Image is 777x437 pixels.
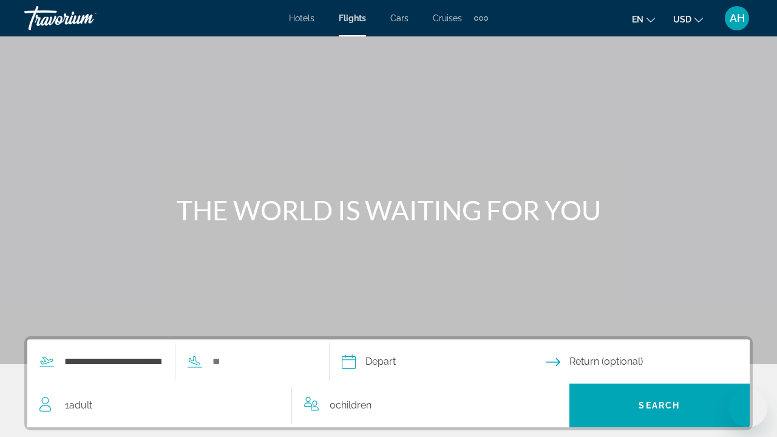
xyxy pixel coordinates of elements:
[474,8,488,28] button: Extra navigation items
[390,13,409,23] a: Cars
[569,384,750,427] button: Search
[65,397,92,414] span: 1
[721,5,753,31] button: User Menu
[433,13,462,23] a: Cruises
[673,15,691,24] span: USD
[632,10,655,28] button: Change language
[639,401,680,410] span: Search
[339,13,366,23] a: Flights
[728,388,767,427] iframe: Button to launch messaging window
[330,397,372,414] span: 0
[546,340,750,384] button: Return date
[342,340,546,384] button: Depart date
[336,399,372,411] span: Children
[24,2,146,34] a: Travorium
[730,12,745,24] span: AH
[569,353,643,370] span: Return (optional)
[161,194,616,226] h1: THE WORLD IS WAITING FOR YOU
[69,399,92,411] span: Adult
[673,10,703,28] button: Change currency
[632,15,643,24] span: en
[27,384,569,427] button: Travelers: 1 adult, 0 children
[27,339,750,427] div: Search widget
[289,13,314,23] a: Hotels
